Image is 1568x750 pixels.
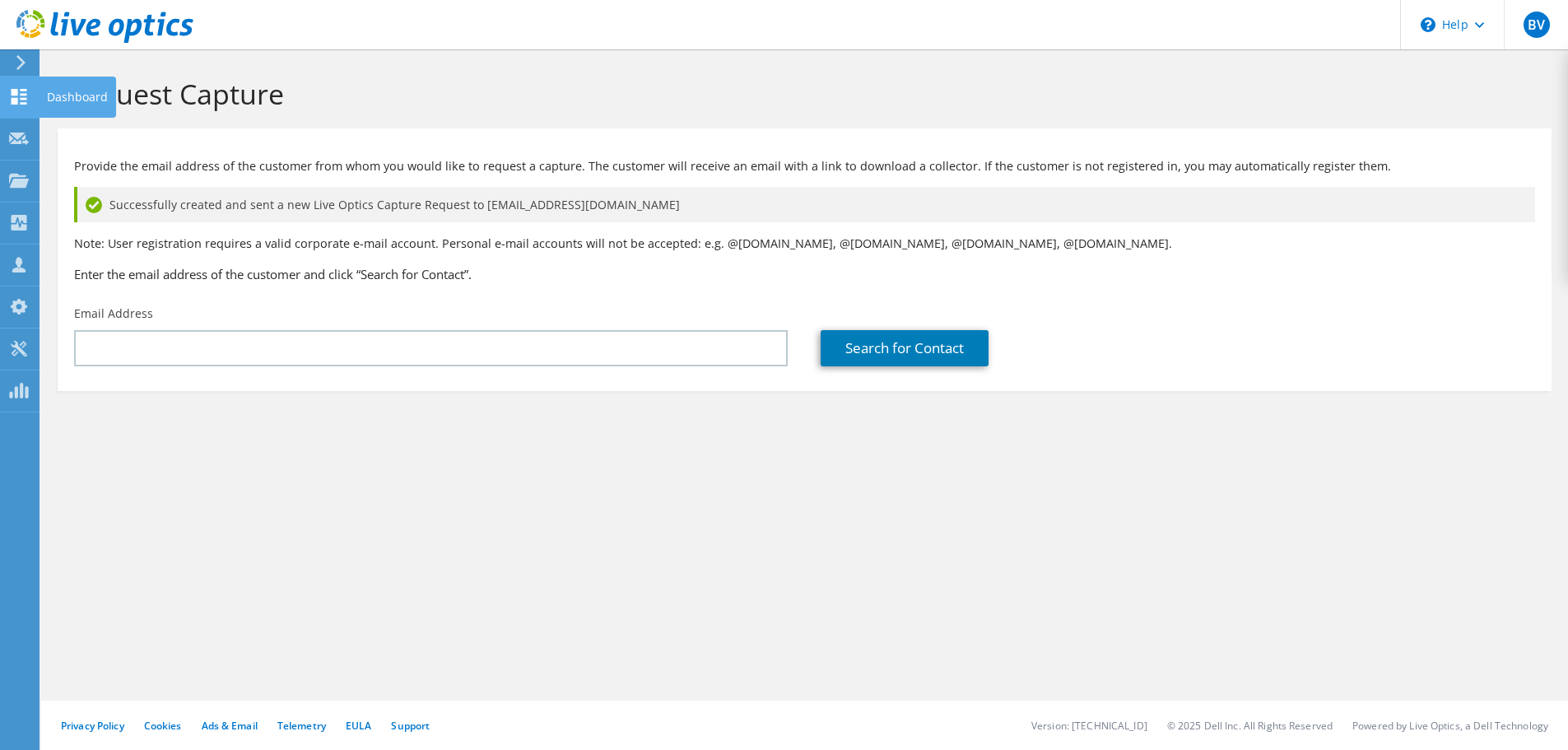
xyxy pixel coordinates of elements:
[1421,17,1435,32] svg: \n
[346,719,371,733] a: EULA
[821,330,989,366] a: Search for Contact
[202,719,258,733] a: Ads & Email
[39,77,116,118] div: Dashboard
[1524,12,1550,38] span: BV
[144,719,182,733] a: Cookies
[74,305,153,322] label: Email Address
[391,719,430,733] a: Support
[74,235,1535,253] p: Note: User registration requires a valid corporate e-mail account. Personal e-mail accounts will ...
[1031,719,1147,733] li: Version: [TECHNICAL_ID]
[1167,719,1333,733] li: © 2025 Dell Inc. All Rights Reserved
[74,265,1535,283] h3: Enter the email address of the customer and click “Search for Contact”.
[61,719,124,733] a: Privacy Policy
[74,157,1535,175] p: Provide the email address of the customer from whom you would like to request a capture. The cust...
[66,77,1535,111] h1: Request Capture
[277,719,326,733] a: Telemetry
[1352,719,1548,733] li: Powered by Live Optics, a Dell Technology
[109,196,680,214] span: Successfully created and sent a new Live Optics Capture Request to [EMAIL_ADDRESS][DOMAIN_NAME]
